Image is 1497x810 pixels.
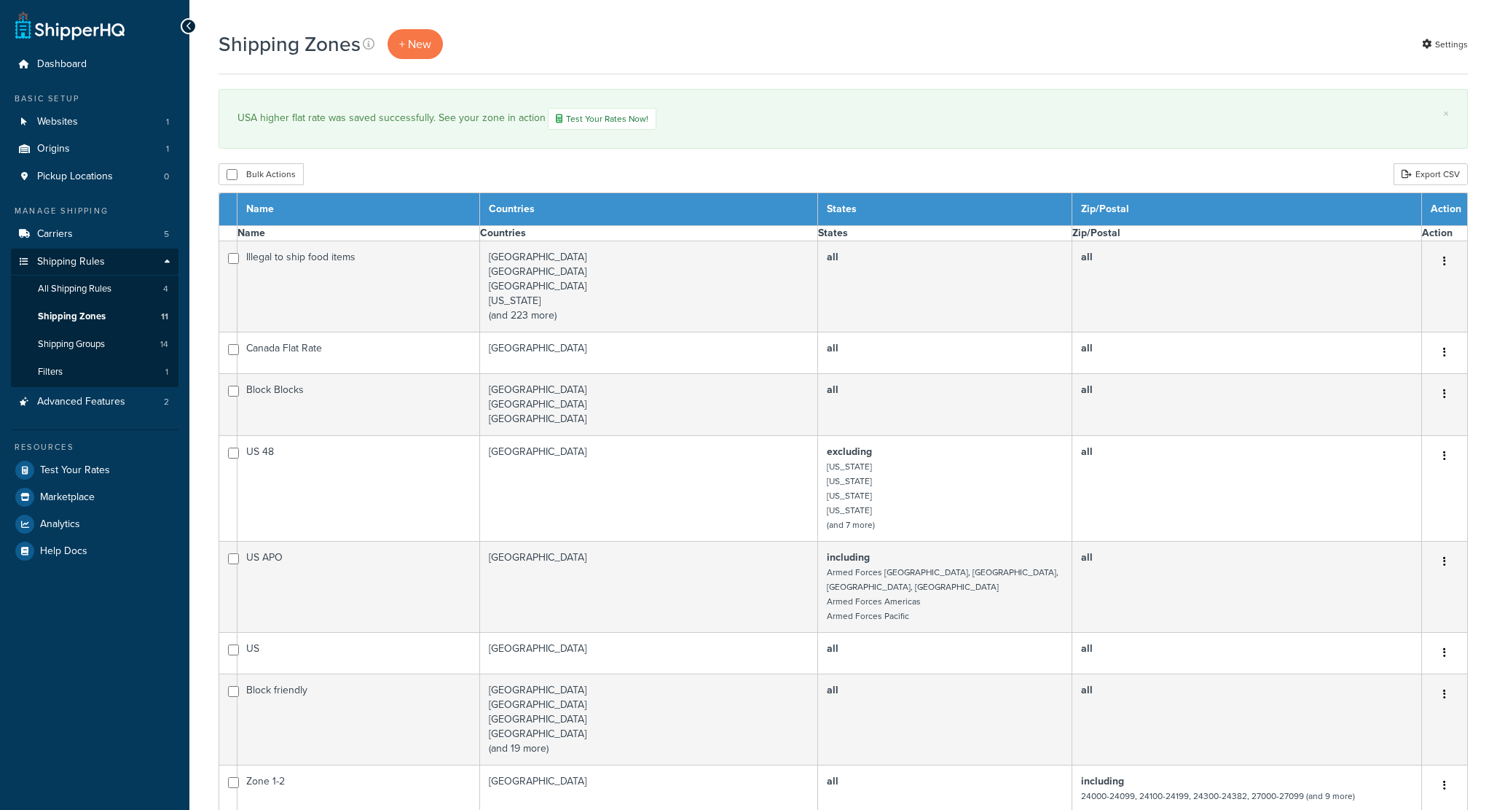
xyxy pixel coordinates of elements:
[237,332,480,374] td: Canada Flat Rate
[1081,682,1093,698] b: all
[827,550,870,565] b: including
[827,595,921,608] small: Armed Forces Americas
[11,51,178,78] li: Dashboard
[548,108,656,130] a: Test Your Rates Now!
[164,396,169,408] span: 2
[237,241,480,332] td: Illegal to ship food items
[1072,226,1421,241] th: Zip/Postal
[219,30,361,58] h1: Shipping Zones
[40,491,95,504] span: Marketplace
[164,171,169,183] span: 0
[1422,34,1468,55] a: Settings
[11,538,178,564] a: Help Docs
[237,674,480,766] td: Block friendly
[11,163,178,190] li: Pickup Locations
[11,511,178,537] a: Analytics
[11,359,178,386] a: Filters 1
[40,464,110,477] span: Test Your Rates
[237,374,480,436] td: Block Blocks
[237,226,480,241] th: Name
[11,331,178,358] a: Shipping Groups 14
[1394,163,1468,185] a: Export CSV
[11,136,178,163] a: Origins 1
[479,226,818,241] th: Countries
[11,93,178,105] div: Basic Setup
[827,518,875,531] small: (and 7 more)
[11,276,178,303] a: All Shipping Rules 4
[11,109,178,136] a: Websites 1
[163,283,168,295] span: 4
[827,249,838,265] b: all
[166,116,169,128] span: 1
[827,444,872,459] b: excluding
[818,226,1072,241] th: States
[37,228,73,241] span: Carriers
[1081,382,1093,397] b: all
[479,542,818,633] td: [GEOGRAPHIC_DATA]
[1422,193,1468,226] th: Action
[37,58,87,71] span: Dashboard
[11,441,178,453] div: Resources
[237,193,480,226] th: Name
[827,682,838,698] b: all
[1081,340,1093,356] b: all
[11,484,178,510] a: Marketplace
[479,633,818,674] td: [GEOGRAPHIC_DATA]
[37,143,70,155] span: Origins
[11,303,178,330] a: Shipping Zones 11
[237,436,480,542] td: US 48
[15,11,125,40] a: ShipperHQ Home
[479,436,818,542] td: [GEOGRAPHIC_DATA]
[479,193,818,226] th: Countries
[11,457,178,483] a: Test Your Rates
[479,374,818,436] td: [GEOGRAPHIC_DATA] [GEOGRAPHIC_DATA] [GEOGRAPHIC_DATA]
[164,228,169,241] span: 5
[38,338,105,351] span: Shipping Groups
[1081,641,1093,656] b: all
[237,542,480,633] td: US APO
[1081,444,1093,459] b: all
[160,338,168,351] span: 14
[11,221,178,248] li: Carriers
[1081,774,1124,789] b: including
[1072,193,1421,226] th: Zip/Postal
[827,340,838,356] b: all
[37,116,78,128] span: Websites
[11,359,178,386] li: Filters
[479,241,818,332] td: [GEOGRAPHIC_DATA] [GEOGRAPHIC_DATA] [GEOGRAPHIC_DATA] [US_STATE] (and 223 more)
[11,109,178,136] li: Websites
[1081,550,1093,565] b: all
[11,205,178,217] div: Manage Shipping
[388,29,443,59] a: + New
[827,566,1058,593] small: Armed Forces [GEOGRAPHIC_DATA], [GEOGRAPHIC_DATA], [GEOGRAPHIC_DATA], [GEOGRAPHIC_DATA]
[161,311,168,323] span: 11
[827,504,872,517] small: [US_STATE]
[37,396,125,408] span: Advanced Features
[38,283,111,295] span: All Shipping Rules
[827,641,838,656] b: all
[11,163,178,190] a: Pickup Locations 0
[1081,790,1355,803] small: 24000-24099, 24100-24199, 24300-24382, 27000-27099 (and 9 more)
[827,460,872,473] small: [US_STATE]
[11,303,178,330] li: Shipping Zones
[479,332,818,374] td: [GEOGRAPHIC_DATA]
[37,256,105,268] span: Shipping Rules
[237,108,1449,130] div: USA higher flat rate was saved successfully. See your zone in action
[827,610,909,623] small: Armed Forces Pacific
[40,518,80,531] span: Analytics
[827,475,872,488] small: [US_STATE]
[827,489,872,502] small: [US_STATE]
[219,163,304,185] button: Bulk Actions
[399,36,431,52] span: + New
[166,143,169,155] span: 1
[11,249,178,276] a: Shipping Rules
[11,249,178,387] li: Shipping Rules
[11,221,178,248] a: Carriers 5
[237,633,480,674] td: US
[38,311,106,323] span: Shipping Zones
[11,389,178,416] a: Advanced Features 2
